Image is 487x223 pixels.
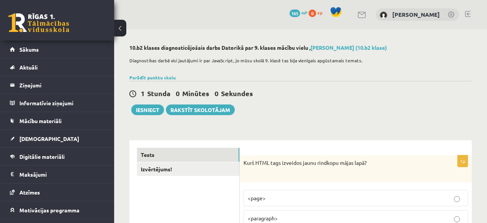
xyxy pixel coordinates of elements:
[215,89,218,98] span: 0
[301,9,307,16] span: mP
[317,9,322,16] span: xp
[10,41,105,58] a: Sākums
[290,9,300,17] span: 165
[454,196,460,202] input: <page>
[19,117,62,124] span: Mācību materiāli
[19,189,40,196] span: Atzīmes
[248,215,278,221] span: <paragraph>
[131,104,164,115] button: Iesniegt
[176,89,180,98] span: 0
[19,166,105,183] legend: Maksājumi
[19,76,105,94] legend: Ziņojumi
[457,155,468,167] p: 1p
[19,153,65,160] span: Digitālie materiāli
[10,201,105,219] a: Motivācijas programma
[19,135,79,142] span: [DEMOGRAPHIC_DATA]
[19,46,39,53] span: Sākums
[166,104,235,115] a: Rakstīt skolotājam
[454,216,460,222] input: <paragraph>
[129,57,468,64] p: Diagnostikas darbā visi jautājumi ir par JavaScript, jo mūsu skolā 9. klasē tas bija vienīgais ap...
[380,11,387,19] img: Haralds Romanovskis
[10,148,105,165] a: Digitālie materiāli
[137,162,239,176] a: Izvērtējums!
[141,89,145,98] span: 1
[129,74,176,81] a: Parādīt punktu skalu
[182,89,209,98] span: Minūtes
[10,112,105,130] a: Mācību materiāli
[137,148,239,162] a: Tests
[10,94,105,112] a: Informatīvie ziņojumi
[8,13,69,32] a: Rīgas 1. Tālmācības vidusskola
[309,9,316,17] span: 0
[10,130,105,147] a: [DEMOGRAPHIC_DATA]
[10,76,105,94] a: Ziņojumi
[19,207,80,214] span: Motivācijas programma
[10,59,105,76] a: Aktuāli
[10,166,105,183] a: Maksājumi
[309,9,326,16] a: 0 xp
[310,44,387,51] a: [PERSON_NAME] (10.b2 klase)
[248,195,266,201] span: <page>
[290,9,307,16] a: 165 mP
[147,89,170,98] span: Stunda
[392,11,440,18] a: [PERSON_NAME]
[19,94,105,112] legend: Informatīvie ziņojumi
[129,44,472,51] h2: 10.b2 klases diagnosticējošais darbs Datorikā par 9. klases mācību vielu ,
[221,89,253,98] span: Sekundes
[19,64,38,71] span: Aktuāli
[10,183,105,201] a: Atzīmes
[243,159,430,174] p: Kurš HTML tags izveidos jaunu rindkopu mājas lapā?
